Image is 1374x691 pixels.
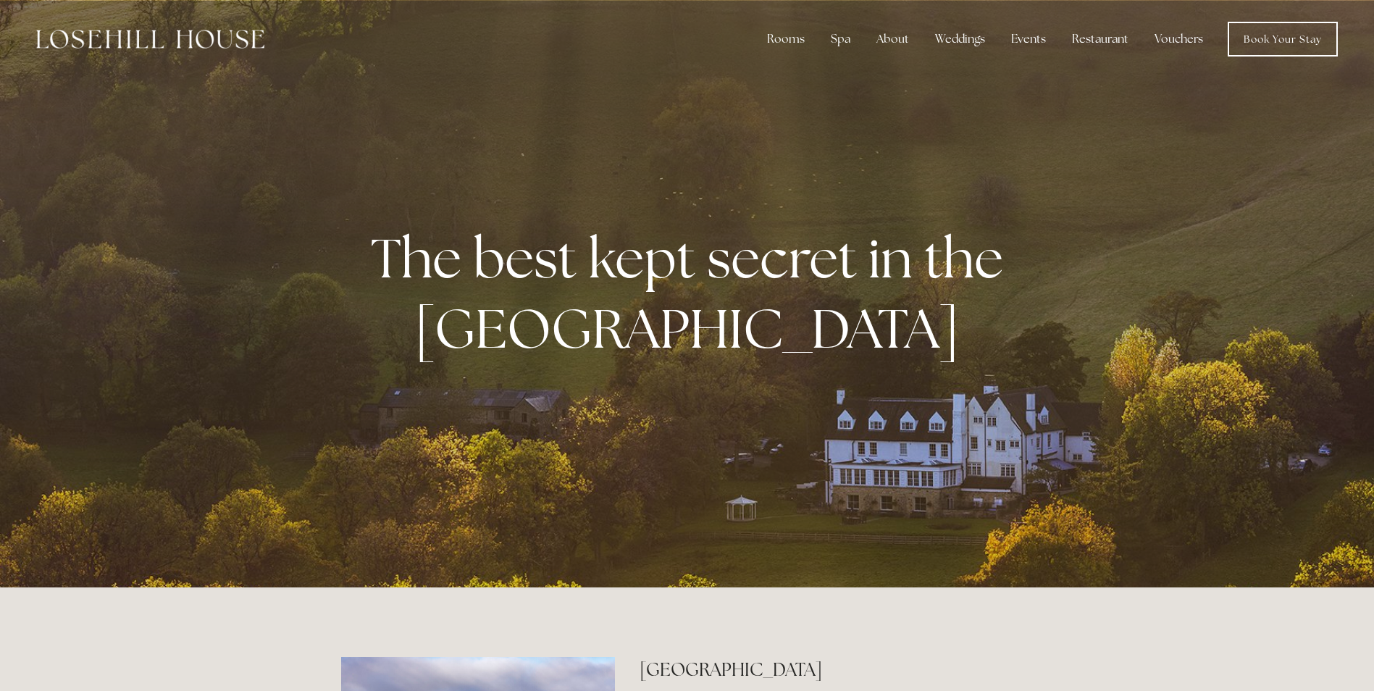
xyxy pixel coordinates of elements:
[865,25,921,54] div: About
[640,657,1033,682] h2: [GEOGRAPHIC_DATA]
[923,25,997,54] div: Weddings
[36,30,264,49] img: Losehill House
[1143,25,1215,54] a: Vouchers
[819,25,862,54] div: Spa
[371,222,1015,364] strong: The best kept secret in the [GEOGRAPHIC_DATA]
[1060,25,1140,54] div: Restaurant
[1000,25,1057,54] div: Events
[1228,22,1338,56] a: Book Your Stay
[755,25,816,54] div: Rooms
